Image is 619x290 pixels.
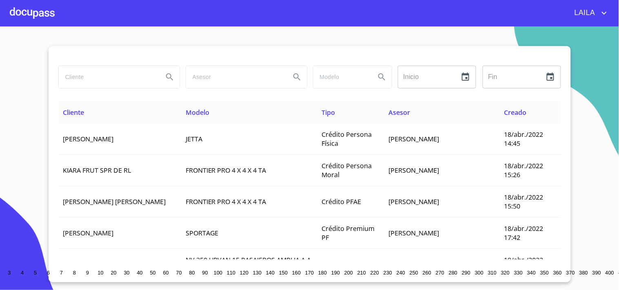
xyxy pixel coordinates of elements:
button: 80 [186,266,199,279]
button: 350 [538,266,551,279]
button: 70 [173,266,186,279]
button: 3 [3,266,16,279]
span: 18/abr./2022 14:45 [504,130,544,148]
button: 100 [212,266,225,279]
button: 20 [107,266,120,279]
span: 8 [73,270,76,276]
span: 6 [47,270,50,276]
span: 260 [423,270,431,276]
span: 160 [292,270,301,276]
span: 3 [8,270,11,276]
span: LAILA [568,7,599,20]
span: Crédito Premium PF [322,224,375,242]
button: 250 [408,266,421,279]
span: NV 350 URVAN 15 PASAJEROS AMPLIA A A PAQ SEG T M [186,255,311,273]
span: 240 [397,270,405,276]
span: 100 [214,270,222,276]
button: 290 [460,266,473,279]
span: Crédito PFAE [322,197,361,206]
button: 60 [160,266,173,279]
button: Search [372,67,392,87]
button: 50 [146,266,160,279]
button: 230 [382,266,395,279]
span: 18/abr./2022 15:50 [504,193,544,211]
span: FRONTIER PRO 4 X 4 X 4 TA [186,166,266,175]
span: 360 [553,270,562,276]
button: 320 [499,266,512,279]
span: 90 [202,270,208,276]
button: 210 [355,266,368,279]
input: search [186,66,284,88]
span: 140 [266,270,275,276]
span: Creado [504,108,527,117]
span: FRONTIER PRO 4 X 4 X 4 TA [186,197,266,206]
span: 370 [566,270,575,276]
span: 30 [124,270,129,276]
span: 80 [189,270,195,276]
button: 170 [303,266,316,279]
button: 130 [251,266,264,279]
span: 150 [279,270,288,276]
button: 5 [29,266,42,279]
button: 30 [120,266,133,279]
span: 60 [163,270,169,276]
button: 220 [368,266,382,279]
button: 270 [434,266,447,279]
span: 70 [176,270,182,276]
span: 40 [137,270,142,276]
span: 400 [606,270,614,276]
button: 370 [564,266,577,279]
span: 110 [227,270,235,276]
span: 170 [305,270,314,276]
button: 340 [525,266,538,279]
span: Crédito Persona Moral [322,161,372,179]
span: Crédito Persona Física [322,130,372,148]
button: 360 [551,266,564,279]
span: KIARA FRUT SPR DE RL [63,166,131,175]
button: 390 [590,266,603,279]
span: 380 [579,270,588,276]
button: 310 [486,266,499,279]
span: 9 [86,270,89,276]
span: 10 [98,270,103,276]
span: 270 [436,270,444,276]
span: 250 [410,270,418,276]
span: 280 [449,270,457,276]
button: 110 [225,266,238,279]
span: 340 [527,270,536,276]
button: 160 [290,266,303,279]
span: 120 [240,270,248,276]
span: 390 [592,270,601,276]
span: 50 [150,270,155,276]
button: 120 [238,266,251,279]
span: 7 [60,270,63,276]
button: Search [160,67,180,87]
span: [PERSON_NAME] [389,166,439,175]
button: 6 [42,266,55,279]
button: 9 [81,266,94,279]
button: 40 [133,266,146,279]
span: 130 [253,270,262,276]
span: 320 [501,270,510,276]
button: 180 [316,266,329,279]
button: 330 [512,266,525,279]
button: 140 [264,266,277,279]
span: [PERSON_NAME] [63,134,114,143]
span: SPORTAGE [186,228,219,237]
span: [PERSON_NAME] [389,134,439,143]
span: [PERSON_NAME] [63,228,114,237]
button: 280 [447,266,460,279]
span: 310 [488,270,497,276]
span: [PERSON_NAME] [PERSON_NAME] [63,197,166,206]
button: 240 [395,266,408,279]
span: 300 [475,270,484,276]
span: 180 [318,270,327,276]
button: 10 [94,266,107,279]
button: 90 [199,266,212,279]
button: 7 [55,266,68,279]
span: Tipo [322,108,335,117]
button: 260 [421,266,434,279]
span: 4 [21,270,24,276]
span: 20 [111,270,116,276]
span: Asesor [389,108,410,117]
